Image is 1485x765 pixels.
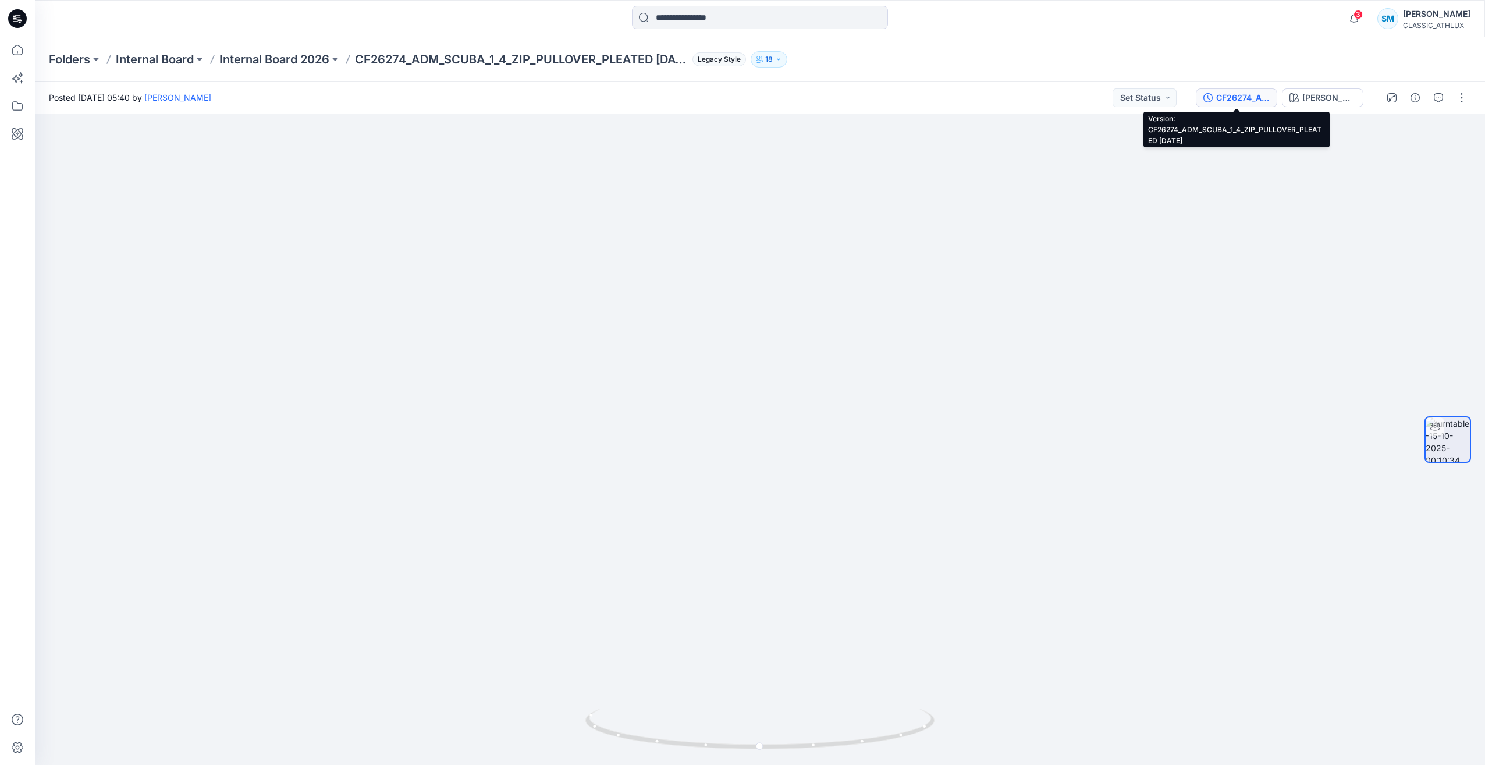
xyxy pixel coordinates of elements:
span: 3 [1353,10,1363,19]
a: Internal Board 2026 [219,51,329,68]
div: WHEAT HEATHER [1302,91,1356,104]
button: Details [1406,88,1424,107]
a: Internal Board [116,51,194,68]
div: SM [1377,8,1398,29]
a: [PERSON_NAME] [144,93,211,102]
div: CLASSIC_ATHLUX [1403,21,1470,30]
span: Legacy Style [692,52,746,66]
button: [PERSON_NAME] [1282,88,1363,107]
p: 18 [765,53,773,66]
div: CF26274_ADM_SCUBA_1_4_ZIP_PULLOVER_PLEATED 12OCT25 [1216,91,1270,104]
a: Folders [49,51,90,68]
button: Legacy Style [688,51,746,68]
div: [PERSON_NAME] [1403,7,1470,21]
span: Posted [DATE] 05:40 by [49,91,211,104]
button: 18 [751,51,787,68]
img: turntable-15-10-2025-00:10:34 [1426,417,1470,462]
p: CF26274_ADM_SCUBA_1_4_ZIP_PULLOVER_PLEATED [DATE] [355,51,688,68]
button: CF26274_ADM_SCUBA_1_4_ZIP_PULLOVER_PLEATED [DATE] [1196,88,1277,107]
